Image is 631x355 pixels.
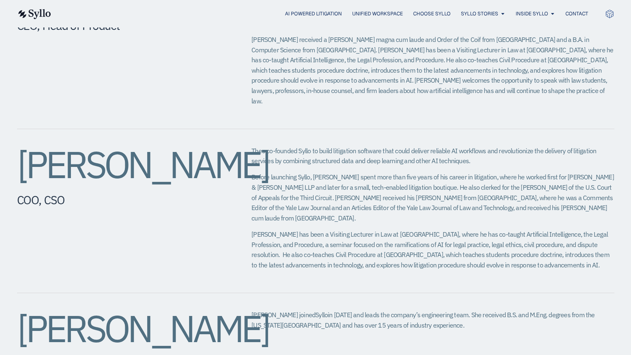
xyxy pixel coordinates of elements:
[251,230,609,269] span: [PERSON_NAME] has been a Visiting Lecturer in Law at [GEOGRAPHIC_DATA], where he has co-taught Ar...
[461,10,498,17] a: Syllo Stories
[17,9,51,19] img: syllo
[413,10,451,17] a: Choose Syllo
[285,10,342,17] a: AI Powered Litigation
[251,34,614,106] p: [PERSON_NAME] received a [PERSON_NAME] magna cum laude and Order of the Coif from [GEOGRAPHIC_DAT...
[68,10,588,18] div: Menu Toggle
[17,146,219,183] h2: [PERSON_NAME]​
[251,311,315,319] span: [PERSON_NAME] joined
[565,10,588,17] a: Contact
[68,10,588,18] nav: Menu
[17,19,219,33] h5: CEO, Head of Product
[352,10,403,17] a: Unified Workspace
[17,193,219,207] h5: COO, CSO
[463,321,464,329] span: .
[251,311,594,329] span: in [DATE] and leads the company’s engineering team. She received B.S. and M.Eng. degrees from the...
[251,147,596,165] span: Theo co-founded Syllo to build litigation software that could deliver reliable AI workflows and r...
[251,173,614,222] span: Before launching Syllo, [PERSON_NAME] spent more than five years of his career in litigation, whe...
[315,311,328,319] span: Syllo
[17,310,219,347] h2: [PERSON_NAME]
[516,10,548,17] a: Inside Syllo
